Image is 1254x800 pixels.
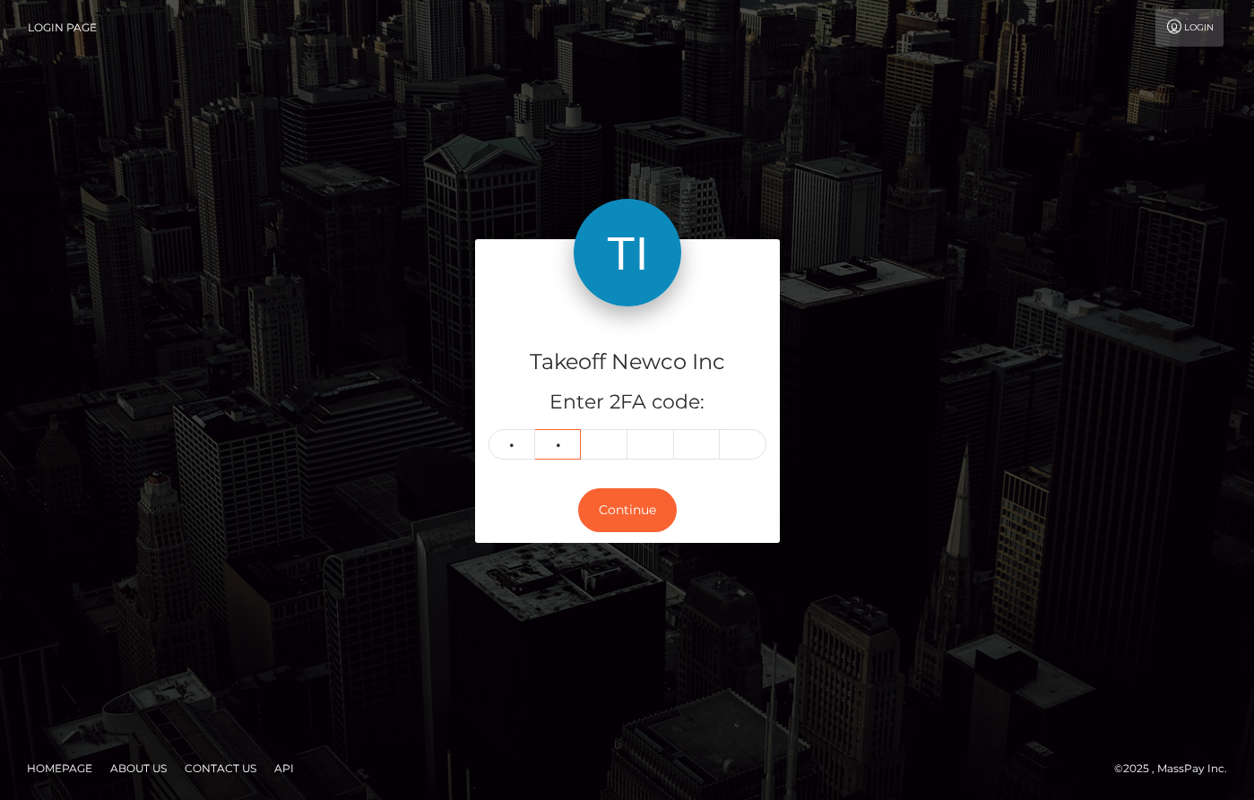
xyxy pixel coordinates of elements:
[20,754,99,782] a: Homepage
[28,9,97,47] a: Login Page
[103,754,174,782] a: About Us
[267,754,301,782] a: API
[574,199,681,306] img: Takeoff Newco Inc
[1114,759,1241,778] div: © 2025 , MassPay Inc.
[177,754,264,782] a: Contact Us
[489,347,766,378] h4: Takeoff Newco Inc
[578,488,677,532] button: Continue
[489,389,766,417] h5: Enter 2FA code:
[1155,9,1224,47] a: Login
